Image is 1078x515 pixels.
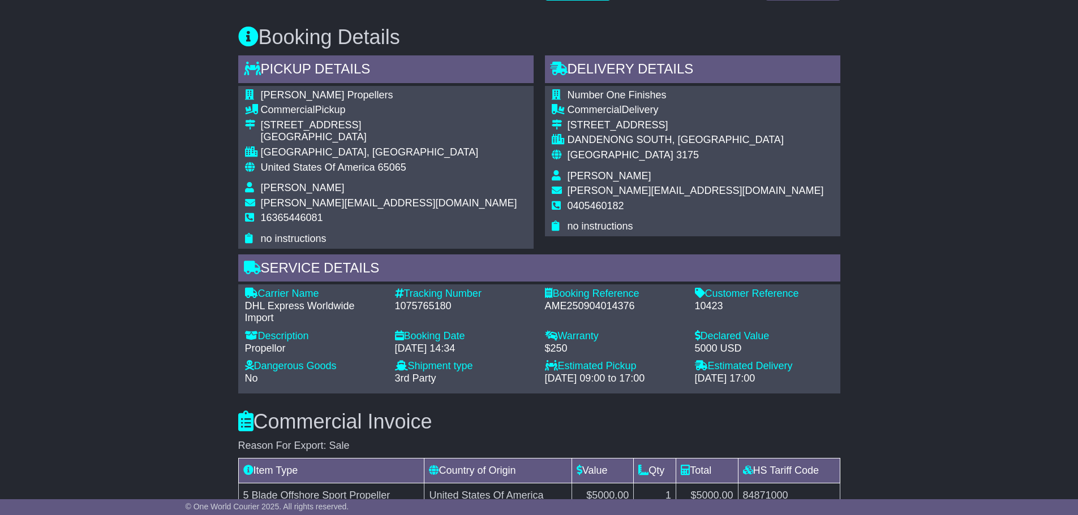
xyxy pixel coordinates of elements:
[738,458,840,483] td: HS Tariff Code
[238,254,840,285] div: Service Details
[395,300,534,313] div: 1075765180
[395,373,436,384] span: 3rd Party
[568,89,667,101] span: Number One Finishes
[738,483,840,508] td: 84871000
[568,134,824,146] div: DANDENONG SOUTH, [GEOGRAPHIC_DATA]
[238,410,840,433] h3: Commercial Invoice
[545,288,684,300] div: Booking Reference
[261,146,517,159] div: [GEOGRAPHIC_DATA], [GEOGRAPHIC_DATA]
[245,300,384,324] div: DHL Express Worldwide Import
[634,458,676,483] td: Qty
[545,300,684,313] div: AME250904014376
[424,483,572,508] td: United States Of America
[634,483,676,508] td: 1
[395,288,534,300] div: Tracking Number
[378,162,406,173] span: 65065
[568,104,824,116] div: Delivery
[568,220,633,232] span: no instructions
[424,458,572,483] td: Country of Origin
[695,300,834,313] div: 10423
[245,288,384,300] div: Carrier Name
[676,149,699,161] span: 3175
[572,483,633,508] td: $5000.00
[695,373,834,385] div: [DATE] 17:00
[545,55,840,86] div: Delivery Details
[568,104,622,115] span: Commercial
[238,440,840,452] div: Reason For Export: Sale
[261,104,517,116] div: Pickup
[572,458,633,483] td: Value
[568,119,824,132] div: [STREET_ADDRESS]
[186,502,349,511] span: © One World Courier 2025. All rights reserved.
[238,26,840,49] h3: Booking Details
[238,55,534,86] div: Pickup Details
[261,233,327,244] span: no instructions
[545,330,684,343] div: Warranty
[245,373,258,384] span: No
[568,200,624,211] span: 0405460182
[695,330,834,343] div: Declared Value
[261,131,517,144] div: [GEOGRAPHIC_DATA]
[695,288,834,300] div: Customer Reference
[245,360,384,373] div: Dangerous Goods
[261,119,517,132] div: [STREET_ADDRESS]
[395,330,534,343] div: Booking Date
[261,89,393,101] span: [PERSON_NAME] Propellers
[676,483,738,508] td: $5000.00
[568,185,824,196] span: [PERSON_NAME][EMAIL_ADDRESS][DOMAIN_NAME]
[245,330,384,343] div: Description
[695,360,834,373] div: Estimated Delivery
[245,343,384,355] div: Propellor
[695,343,834,355] div: 5000 USD
[261,182,345,193] span: [PERSON_NAME]
[545,343,684,355] div: $250
[261,104,315,115] span: Commercial
[395,343,534,355] div: [DATE] 14:34
[238,483,424,508] td: 5 Blade Offshore Sport Propeller
[395,360,534,373] div: Shipment type
[545,373,684,385] div: [DATE] 09:00 to 17:00
[545,360,684,373] div: Estimated Pickup
[261,197,517,209] span: [PERSON_NAME][EMAIL_ADDRESS][DOMAIN_NAME]
[238,458,424,483] td: Item Type
[261,212,323,223] span: 16365446081
[568,149,673,161] span: [GEOGRAPHIC_DATA]
[261,162,375,173] span: United States Of America
[568,170,651,181] span: [PERSON_NAME]
[676,458,738,483] td: Total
